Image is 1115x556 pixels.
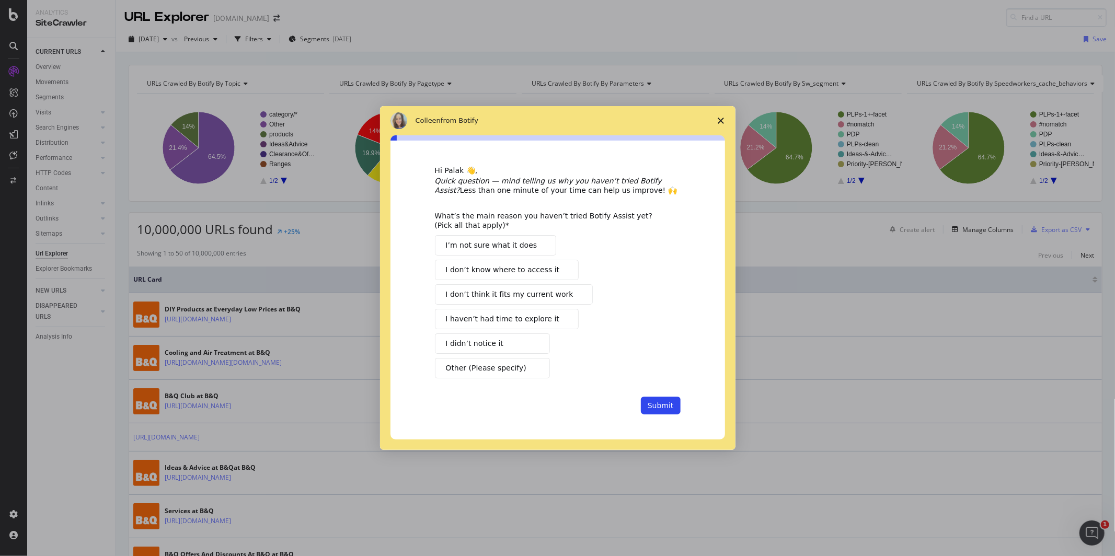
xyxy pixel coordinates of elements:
span: I haven’t had time to explore it [446,314,559,325]
button: I’m not sure what it does [435,235,557,256]
span: I’m not sure what it does [446,240,537,251]
button: Submit [641,397,681,414]
button: Other (Please specify) [435,358,550,378]
span: Close survey [706,106,735,135]
img: Profile image for Colleen [390,112,407,129]
span: from Botify [441,117,478,124]
div: Less than one minute of your time can help us improve! 🙌 [435,176,681,195]
span: I didn’t notice it [446,338,503,349]
button: I don’t think it fits my current work [435,284,593,305]
i: Quick question — mind telling us why you haven’t tried Botify Assist? [435,177,662,194]
button: I haven’t had time to explore it [435,309,579,329]
span: I don’t think it fits my current work [446,289,573,300]
span: Colleen [416,117,441,124]
div: Hi Palak 👋, [435,166,681,176]
button: I didn’t notice it [435,333,550,354]
div: What’s the main reason you haven’t tried Botify Assist yet? (Pick all that apply) [435,211,665,230]
button: I don’t know where to access it [435,260,579,280]
span: Other (Please specify) [446,363,526,374]
span: I don’t know where to access it [446,264,560,275]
